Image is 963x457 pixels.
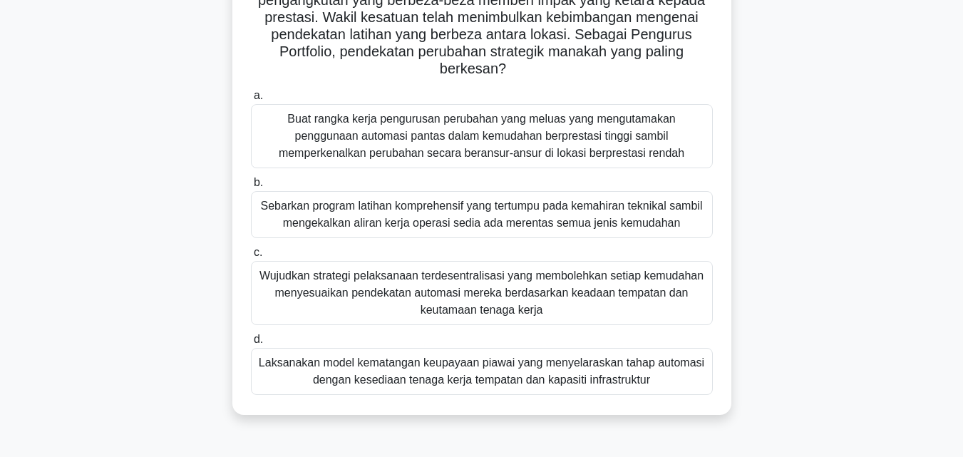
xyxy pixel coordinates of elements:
font: a. [254,89,263,101]
font: Buat rangka kerja pengurusan perubahan yang meluas yang mengutamakan penggunaan automasi pantas d... [279,113,684,159]
font: d. [254,333,263,345]
font: b. [254,176,263,188]
font: Sebarkan program latihan komprehensif yang tertumpu pada kemahiran teknikal sambil mengekalkan al... [261,200,703,229]
font: Laksanakan model kematangan keupayaan piawai yang menyelaraskan tahap automasi dengan kesediaan t... [259,356,704,386]
font: Wujudkan strategi pelaksanaan terdesentralisasi yang membolehkan setiap kemudahan menyesuaikan pe... [259,269,704,316]
font: c. [254,246,262,258]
